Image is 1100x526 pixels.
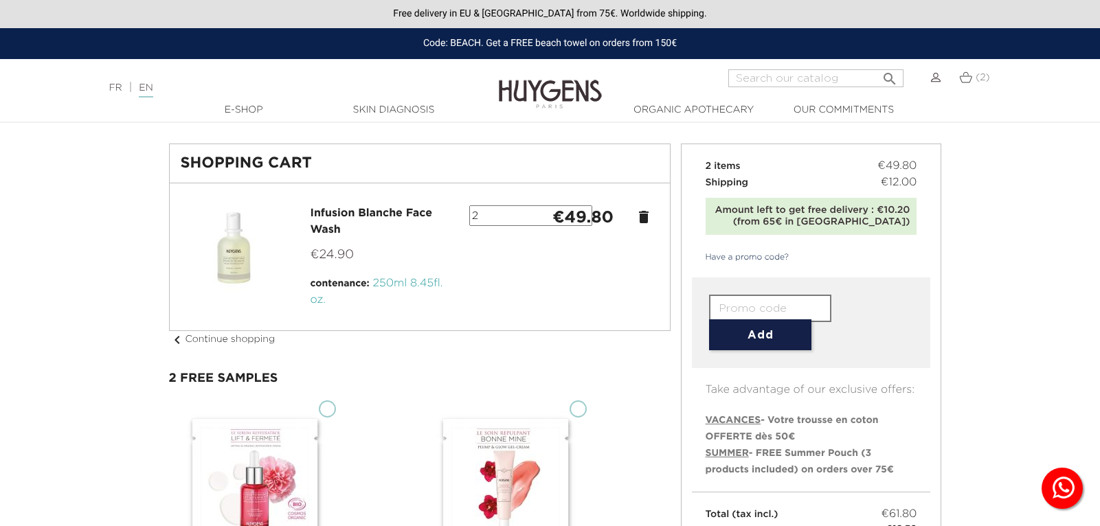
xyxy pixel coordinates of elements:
span: (2) [976,73,989,82]
img: Infusion Blanche Face Wash [191,205,277,291]
div: Amount left to get free delivery : €10.20 (from 65€ in [GEOGRAPHIC_DATA]) [712,205,910,228]
button:  [877,65,902,84]
span: - Votre trousse en coton OFFERTE dès 50€ [706,415,879,442]
input: Promo code [709,295,831,322]
p: Take advantage of our exclusive offers: [692,368,931,398]
strong: €49.80 [552,209,614,226]
a: Have a promo code? [692,251,789,264]
input: Search [728,69,903,87]
a: Our commitments [775,103,912,117]
i:  [882,67,898,83]
span: - FREE Summer Pouch (3 products included) on orders over 75€ [706,448,894,474]
a: delete [636,209,652,225]
a: Organic Apothecary [625,103,763,117]
span: 250ml 8.45fl. oz. [311,278,443,306]
img: Huygens [499,58,602,111]
i: chevron_left [169,332,186,348]
a: EN [139,83,153,98]
div: | [102,80,448,96]
span: €49.80 [877,158,917,174]
span: SUMMER [706,448,749,458]
a: Skin Diagnosis [325,103,462,117]
div: 2 Free samples [169,372,671,386]
a: FR [109,83,122,93]
span: VACANCES [706,415,761,425]
a: (2) [959,72,989,83]
span: Shipping [706,178,748,187]
button: Add [709,319,811,350]
span: contenance: [311,279,370,288]
span: Total (tax incl.) [706,510,778,519]
h1: Shopping Cart [181,155,659,172]
span: €61.80 [882,506,917,523]
span: €12.00 [881,174,917,191]
a: Infusion Blanche Face Wash [311,208,433,236]
a: chevron_leftContinue shopping [169,334,276,344]
span: 2 items [706,161,741,171]
span: €24.90 [311,249,354,261]
a: E-Shop [175,103,313,117]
